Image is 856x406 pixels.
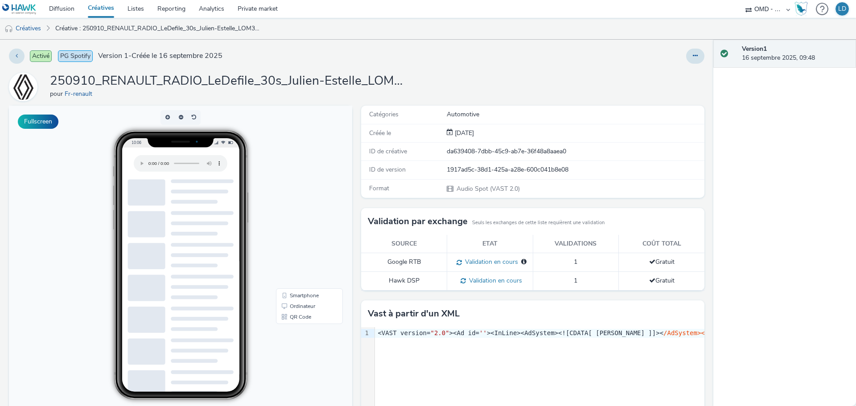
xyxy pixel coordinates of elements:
th: Etat [447,235,533,253]
span: QR Code [281,209,302,214]
span: Activé [30,50,52,62]
a: Fr-renault [65,90,96,98]
div: Automotive [447,110,704,119]
div: LD [838,2,846,16]
th: Source [361,235,447,253]
li: Ordinateur [269,195,332,206]
div: 1 [361,329,370,338]
span: Créée le [369,129,391,137]
span: Audio Spot (VAST 2.0) [456,185,520,193]
th: Validations [533,235,619,253]
span: Validation en cours [466,276,522,285]
div: Création 16 septembre 2025, 09:48 [453,129,474,138]
span: Gratuit [649,276,675,285]
span: Smartphone [281,187,310,193]
span: Validation en cours [462,258,518,266]
td: Google RTB [361,253,447,272]
li: Smartphone [269,185,332,195]
img: Fr-renault [10,70,36,104]
button: Fullscreen [18,115,58,129]
li: QR Code [269,206,332,217]
td: Hawk DSP [361,272,447,291]
a: Hawk Academy [794,2,811,16]
span: Format [369,184,389,193]
h1: 250910_RENAULT_RADIO_LeDefile_30s_Julien-Estelle_LOM3_Spotify [50,73,407,90]
img: audio [4,25,13,33]
span: '' [479,329,487,336]
small: Seuls les exchanges de cette liste requièrent une validation [472,219,605,226]
div: 1917ad5c-38d1-425a-a28e-600c041b8e08 [447,165,704,174]
a: Créative : 250910_RENAULT_RADIO_LeDefile_30s_Julien-Estelle_LOM3_Spotify [51,18,265,39]
strong: Version 1 [742,45,767,53]
span: Gratuit [649,258,675,266]
span: Catégories [369,110,399,119]
img: Hawk Academy [794,2,808,16]
span: pour [50,90,65,98]
span: Ordinateur [281,198,306,203]
div: da639408-7dbb-45c9-ab7e-36f48a8aaea0 [447,147,704,156]
span: 10:06 [123,34,132,39]
span: /AdSystem><AdTitle><![CDATA[ Test_Hawk ]]></ [663,329,829,336]
span: ID de créative [369,147,407,156]
span: Version 1 - Créée le 16 septembre 2025 [98,51,222,61]
span: ID de version [369,165,406,174]
span: PG Spotify [58,50,93,62]
th: Coût total [619,235,705,253]
div: 16 septembre 2025, 09:48 [742,45,849,63]
img: undefined Logo [2,4,37,15]
h3: Vast à partir d'un XML [368,307,460,320]
h3: Validation par exchange [368,215,468,228]
span: 1 [574,276,577,285]
span: "2.0" [430,329,449,336]
span: 1 [574,258,577,266]
a: Fr-renault [9,82,41,91]
span: [DATE] [453,129,474,137]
